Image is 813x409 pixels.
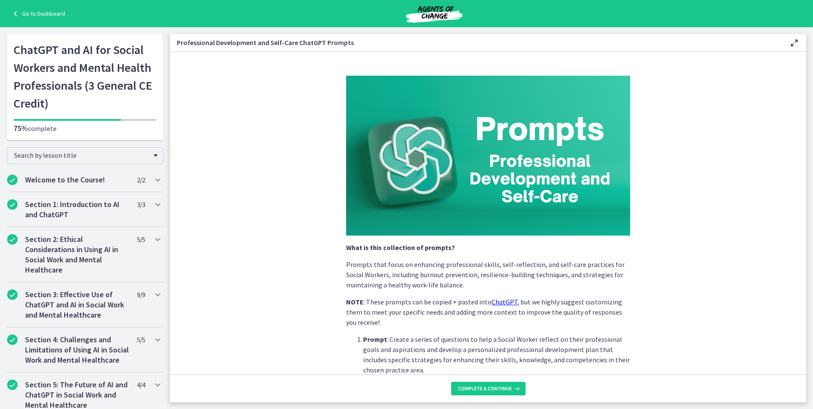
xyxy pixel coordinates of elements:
[10,9,65,19] a: Go to Dashboard
[346,297,630,327] p: : These prompts can be copied + pasted into , but we highly suggest customizing them to meet your...
[25,199,129,220] h2: Section 1: Introduction to AI and ChatGPT
[346,298,364,306] strong: NOTE
[25,290,129,320] h2: Section 3: Effective Use of ChatGPT and AI in Social Work and Mental Healthcare
[346,259,630,290] p: Prompts that focus on enhancing professional skills, self-reflection, and self-care practices for...
[137,199,145,210] span: 3 / 3
[137,380,145,390] span: 4 / 4
[7,335,17,345] i: Completed
[346,76,630,236] img: Slides_for_Title_Slides_for_ChatGPT_and_AI_for_Social_Work_%2829%29.png
[7,199,17,210] i: Completed
[383,3,485,24] img: Agents of Change
[492,298,517,306] a: ChatGPT
[7,147,163,164] div: Search by lesson title
[14,123,28,133] span: 75%
[137,335,145,345] span: 5 / 5
[14,151,149,159] span: Search by lesson title
[14,123,156,133] p: complete
[7,234,17,244] i: Completed
[346,243,455,252] strong: What is this collection of prompts?
[458,385,512,392] span: Complete & continue
[363,334,630,375] p: : Create a series of questions to help a Social Worker reflect on their professional goals and as...
[25,335,129,365] h2: Section 4: Challenges and Limitations of Using AI in Social Work and Mental Healthcare
[363,335,387,344] strong: Prompt
[25,175,129,185] h2: Welcome to the Course!
[14,41,156,112] h1: ChatGPT and AI for Social Workers and Mental Health Professionals (3 General CE Credit)
[137,234,145,244] span: 5 / 5
[7,175,17,185] i: Completed
[25,234,129,275] h2: Section 2: Ethical Considerations in Using AI in Social Work and Mental Healthcare
[137,290,145,300] span: 9 / 9
[137,175,145,185] span: 2 / 2
[7,380,17,390] i: Completed
[451,382,526,395] button: Complete & continue
[177,37,776,48] h3: Professional Development and Self-Care ChatGPT Prompts
[7,290,17,300] i: Completed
